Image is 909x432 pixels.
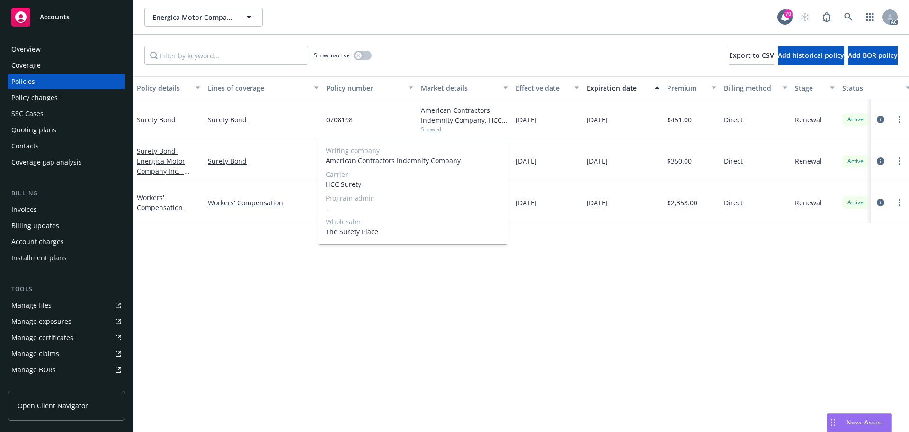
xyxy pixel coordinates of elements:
div: Manage BORs [11,362,56,377]
button: Nova Assist [827,413,892,432]
span: Nova Assist [847,418,884,426]
div: Billing updates [11,218,59,233]
a: Manage files [8,298,125,313]
span: [DATE] [587,198,608,208]
span: Show inactive [314,51,350,59]
div: American Contractors Indemnity Company, HCC Surety, The Surety Place [421,105,508,125]
span: - [326,203,500,213]
a: Policies [8,74,125,89]
span: [DATE] [516,198,537,208]
a: Policy changes [8,90,125,105]
a: Search [839,8,858,27]
span: American Contractors Indemnity Company [326,156,500,165]
span: Active [846,198,865,207]
div: Policy changes [11,90,58,105]
a: more [894,156,905,167]
a: Accounts [8,4,125,30]
div: Drag to move [827,414,839,432]
button: Expiration date [583,76,663,99]
div: Contacts [11,138,39,154]
a: circleInformation [875,114,886,125]
div: Account charges [11,234,64,249]
a: Invoices [8,202,125,217]
a: Coverage gap analysis [8,155,125,170]
a: circleInformation [875,156,886,167]
a: Billing updates [8,218,125,233]
button: Market details [417,76,512,99]
span: Program admin [326,193,500,203]
div: Status [842,83,900,93]
span: Open Client Navigator [18,401,88,411]
a: Surety Bond [208,156,319,166]
span: Active [846,157,865,165]
div: Manage certificates [11,330,73,345]
span: The Surety Place [326,227,500,237]
div: Invoices [11,202,37,217]
button: Premium [663,76,720,99]
div: Market details [421,83,498,93]
a: Switch app [861,8,880,27]
button: Policy details [133,76,204,99]
button: Policy number [322,76,417,99]
div: Policies [11,74,35,89]
a: Installment plans [8,250,125,266]
input: Filter by keyword... [144,46,308,65]
span: 0708198 [326,115,353,125]
a: Quoting plans [8,122,125,138]
a: Account charges [8,234,125,249]
div: Billing [8,189,125,198]
a: Start snowing [795,8,814,27]
div: Overview [11,42,41,57]
div: Summary of insurance [11,378,83,394]
span: Add historical policy [778,51,844,60]
a: circleInformation [875,197,886,208]
div: Quoting plans [11,122,56,138]
span: [DATE] [516,115,537,125]
span: Direct [724,198,743,208]
button: Add historical policy [778,46,844,65]
span: HCC Surety [326,179,500,189]
span: Active [846,115,865,124]
span: Carrier [326,169,500,179]
span: Renewal [795,115,822,125]
a: more [894,114,905,125]
span: $2,353.00 [667,198,697,208]
a: Workers' Compensation [137,193,183,212]
button: Export to CSV [729,46,774,65]
span: Energica Motor Company Inc. [152,12,234,22]
span: Accounts [40,13,70,21]
div: Billing method [724,83,777,93]
span: Renewal [795,156,822,166]
button: Effective date [512,76,583,99]
a: Surety Bond [208,115,319,125]
div: Policy details [137,83,190,93]
a: Summary of insurance [8,378,125,394]
button: Billing method [720,76,791,99]
div: SSC Cases [11,106,44,121]
div: Lines of coverage [208,83,308,93]
span: [DATE] [516,156,537,166]
a: Contacts [8,138,125,154]
span: Wholesaler [326,217,500,227]
div: Manage claims [11,346,59,361]
span: Renewal [795,198,822,208]
a: Surety Bond [137,147,195,185]
button: Stage [791,76,838,99]
span: [DATE] [587,156,608,166]
span: Direct [724,115,743,125]
div: Coverage [11,58,41,73]
span: Export to CSV [729,51,774,60]
a: Workers' Compensation [208,198,319,208]
button: Lines of coverage [204,76,322,99]
span: Writing company [326,146,500,156]
div: Stage [795,83,824,93]
a: more [894,197,905,208]
div: Manage exposures [11,314,71,329]
button: Add BOR policy [848,46,898,65]
div: Effective date [516,83,569,93]
div: Installment plans [11,250,67,266]
div: Coverage gap analysis [11,155,82,170]
div: Manage files [11,298,52,313]
span: $350.00 [667,156,692,166]
span: Direct [724,156,743,166]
